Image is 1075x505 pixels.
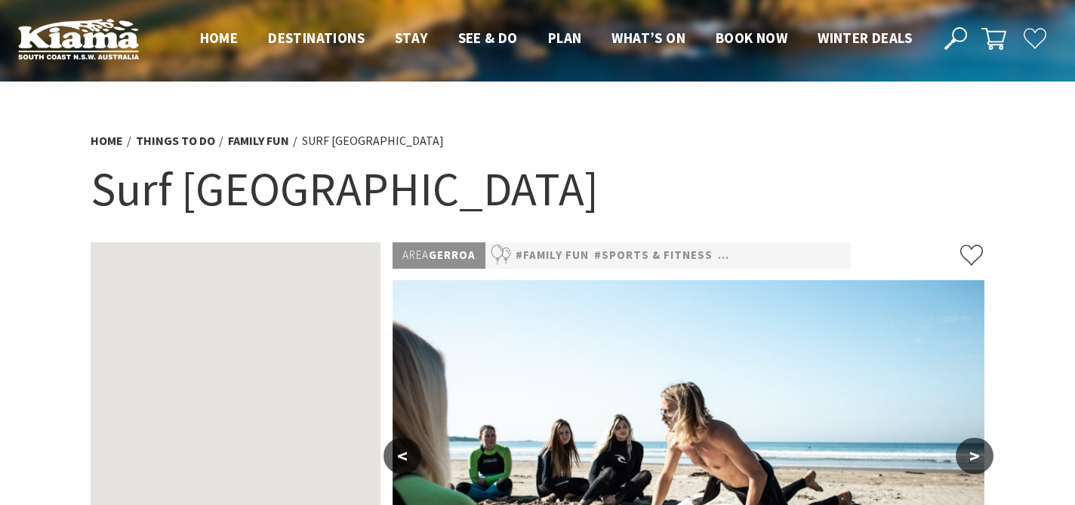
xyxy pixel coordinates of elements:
[136,133,215,149] a: Things To Do
[302,131,444,151] li: Surf [GEOGRAPHIC_DATA]
[611,29,685,47] span: What’s On
[716,29,787,47] span: Book now
[594,246,713,265] a: #Sports & Fitness
[91,133,123,149] a: Home
[402,248,429,262] span: Area
[516,246,589,265] a: #Family Fun
[818,29,912,47] span: Winter Deals
[185,26,927,51] nav: Main Menu
[393,242,485,269] p: Gerroa
[383,438,421,474] button: <
[956,438,993,474] button: >
[200,29,239,47] span: Home
[395,29,428,47] span: Stay
[548,29,582,47] span: Plan
[228,133,289,149] a: Family Fun
[268,29,365,47] span: Destinations
[18,18,139,60] img: Kiama Logo
[718,246,879,265] a: #Surfing & Surf Schools
[458,29,518,47] span: See & Do
[91,159,984,220] h1: Surf [GEOGRAPHIC_DATA]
